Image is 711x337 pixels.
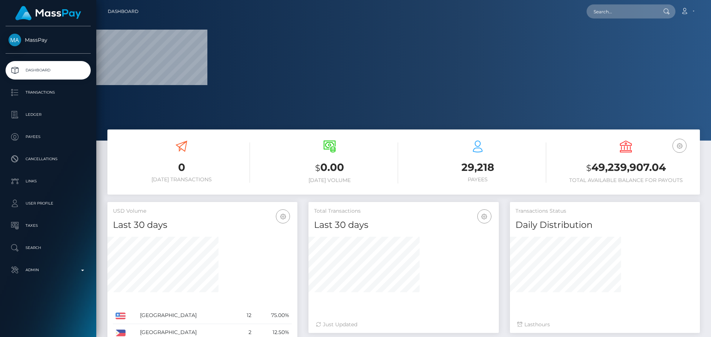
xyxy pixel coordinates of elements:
h4: Last 30 days [314,219,493,232]
a: Dashboard [108,4,138,19]
img: MassPay [9,34,21,46]
td: 12 [238,307,254,324]
p: Cancellations [9,154,88,165]
input: Search... [587,4,656,18]
img: PH.png [116,330,126,336]
h3: 49,239,907.04 [557,160,694,175]
a: Ledger [6,105,91,124]
a: Dashboard [6,61,91,80]
h4: Last 30 days [113,219,292,232]
p: Transactions [9,87,88,98]
h3: 0.00 [261,160,398,175]
p: Admin [9,264,88,276]
h6: [DATE] Transactions [113,176,250,183]
div: Last hours [517,321,692,328]
h6: Payees [409,176,546,183]
img: US.png [116,313,126,319]
td: 75.00% [254,307,292,324]
p: Ledger [9,109,88,120]
a: Transactions [6,83,91,102]
span: MassPay [6,37,91,43]
img: MassPay Logo [15,6,81,20]
p: Taxes [9,220,88,231]
h6: [DATE] Volume [261,177,398,183]
h3: 0 [113,160,250,175]
h6: Total Available Balance for Payouts [557,177,694,183]
p: User Profile [9,198,88,209]
p: Search [9,242,88,253]
h5: USD Volume [113,208,292,215]
a: Search [6,239,91,257]
a: Links [6,172,91,191]
p: Payees [9,131,88,142]
td: [GEOGRAPHIC_DATA] [137,307,238,324]
a: Admin [6,261,91,279]
a: Cancellations [6,150,91,168]
h4: Daily Distribution [515,219,694,232]
a: Taxes [6,216,91,235]
h3: 29,218 [409,160,546,175]
p: Dashboard [9,65,88,76]
a: User Profile [6,194,91,213]
small: $ [586,163,591,173]
small: $ [315,163,320,173]
a: Payees [6,128,91,146]
h5: Transactions Status [515,208,694,215]
div: Just Updated [316,321,491,328]
p: Links [9,176,88,187]
h5: Total Transactions [314,208,493,215]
